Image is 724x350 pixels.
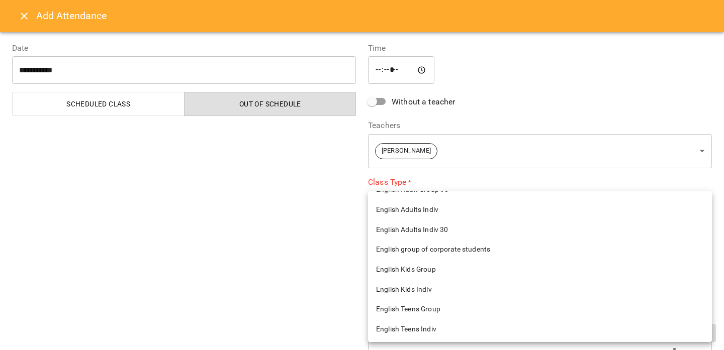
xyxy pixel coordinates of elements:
span: English Kids Group [376,265,704,275]
span: English Teens Indiv [376,324,704,334]
span: English group of corporate students [376,245,704,255]
span: English Adults Indiv 30 [376,225,704,235]
span: English Teens Group [376,304,704,314]
span: English Kids Indiv [376,285,704,295]
span: English Adults Indiv [376,205,704,215]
